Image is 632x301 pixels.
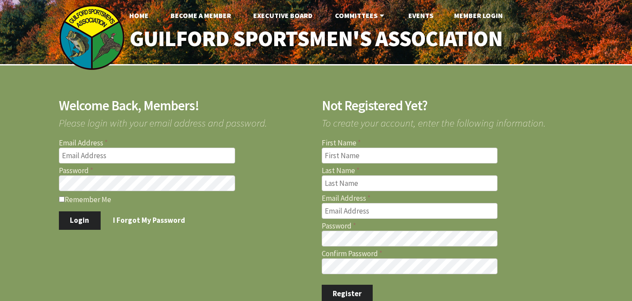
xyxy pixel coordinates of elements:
[59,211,101,230] button: Login
[447,7,510,24] a: Member Login
[322,203,498,219] input: Email Address
[322,99,574,112] h2: Not Registered Yet?
[59,99,311,112] h2: Welcome Back, Members!
[59,148,235,163] input: Email Address
[59,195,311,203] label: Remember Me
[322,222,574,230] label: Password
[102,211,196,230] a: I Forgot My Password
[322,167,574,174] label: Last Name
[401,7,440,24] a: Events
[59,139,311,147] label: Email Address
[328,7,393,24] a: Committees
[122,7,156,24] a: Home
[111,20,521,58] a: Guilford Sportsmen's Association
[59,167,311,174] label: Password
[322,250,574,257] label: Confirm Password
[163,7,238,24] a: Become A Member
[322,112,574,128] span: To create your account, enter the following information.
[59,112,311,128] span: Please login with your email address and password.
[322,139,574,147] label: First Name
[322,195,574,202] label: Email Address
[246,7,320,24] a: Executive Board
[59,196,65,202] input: Remember Me
[59,4,125,70] img: logo_sm.png
[322,148,498,163] input: First Name
[322,175,498,191] input: Last Name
